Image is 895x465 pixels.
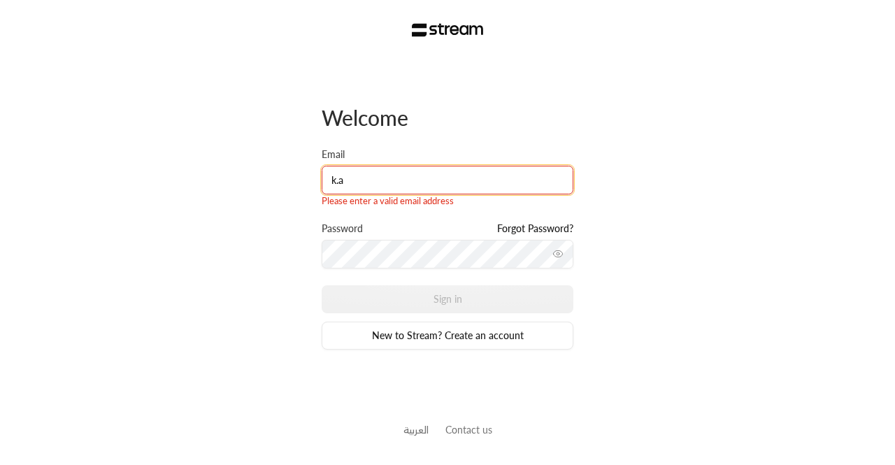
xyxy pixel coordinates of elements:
label: Password [322,222,363,236]
a: New to Stream? Create an account [322,322,573,350]
img: Stream Logo [412,23,484,37]
button: Contact us [445,422,492,437]
a: Forgot Password? [497,222,573,236]
a: العربية [403,417,429,443]
span: Welcome [322,105,408,130]
label: Email [322,148,345,162]
button: toggle password visibility [547,243,569,265]
div: Please enter a valid email address [322,194,573,208]
a: Contact us [445,424,492,436]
